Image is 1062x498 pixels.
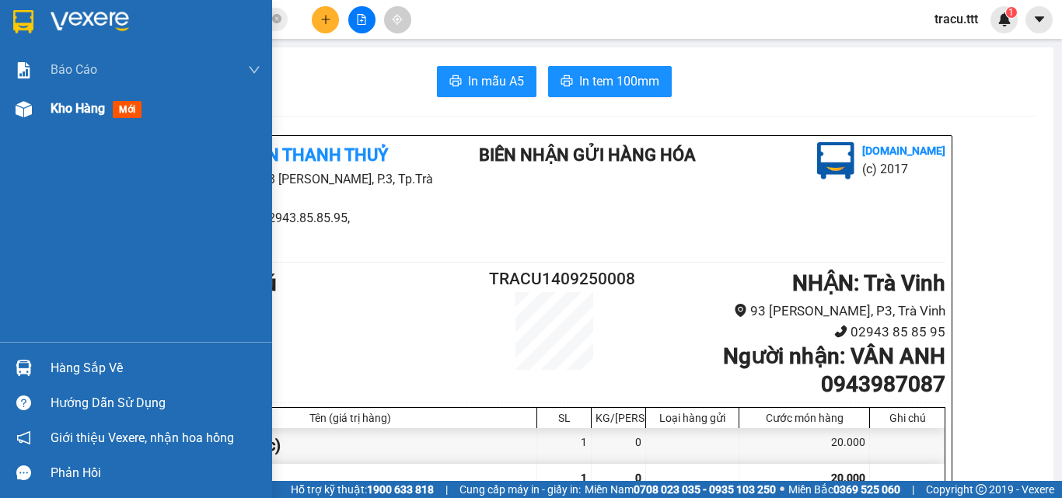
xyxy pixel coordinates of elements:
span: aim [392,14,403,25]
div: 20.000 [12,82,93,100]
h2: TRACU1409250008 [489,266,620,292]
span: Báo cáo [51,60,97,79]
span: | [445,481,448,498]
span: Hỗ trợ kỹ thuật: [291,481,434,498]
img: logo-vxr [13,10,33,33]
span: phone [834,325,847,338]
div: [PERSON_NAME] [101,32,226,50]
span: printer [561,75,573,89]
span: 20.000 [831,472,865,484]
span: 1 [581,472,587,484]
div: Ghi chú [874,412,941,424]
span: caret-down [1032,12,1046,26]
span: Nhận: [101,15,138,31]
strong: 1900 633 818 [367,483,434,496]
li: 93 [PERSON_NAME], P.3, Tp.Trà Vinh [163,169,452,208]
div: Trà Cú [13,13,90,32]
li: (c) 2017 [862,159,945,179]
div: KG/[PERSON_NAME] [596,412,641,424]
b: [DOMAIN_NAME] [862,145,945,157]
button: caret-down [1025,6,1053,33]
span: In mẫu A5 [468,71,524,91]
span: ⚪️ [780,486,784,493]
span: 0 [635,472,641,484]
strong: 0708 023 035 - 0935 103 250 [634,483,776,496]
span: CR : [12,83,36,99]
li: 02943676676 [163,322,489,343]
span: SL [176,108,197,130]
li: Bến Xe Trà Cú [163,301,489,322]
div: Tên hàng: GÓI NHỎ ( : 1 ) [13,110,226,129]
div: GÓI NHỎ (Khác) [164,428,537,463]
div: Phản hồi [51,461,260,485]
div: 1 [537,428,592,463]
span: question-circle [16,395,31,410]
img: warehouse-icon [16,360,32,376]
div: Tên (giá trị hàng) [168,412,533,424]
span: close-circle [272,12,281,27]
div: SL [541,412,587,424]
span: file-add [356,14,367,25]
span: | [912,481,914,498]
span: Kho hàng [51,101,105,116]
strong: 0369 525 060 [833,483,900,496]
div: 0 [592,428,646,463]
div: Hướng dẫn sử dụng [51,392,260,415]
span: copyright [976,484,987,495]
img: icon-new-feature [997,12,1011,26]
button: plus [312,6,339,33]
span: 1 [1008,7,1014,18]
span: mới [113,101,141,118]
button: file-add [348,6,376,33]
span: tracu.ttt [922,9,990,29]
b: NHẬN : Trà Vinh [792,270,945,296]
li: 93 [PERSON_NAME], P3, Trà Vinh [620,301,945,322]
div: Hàng sắp về [51,357,260,380]
span: message [16,465,31,480]
span: down [248,64,260,76]
span: Cung cấp máy in - giấy in: [459,481,581,498]
span: notification [16,430,31,445]
li: 02943 85 85 95 [620,322,945,343]
div: Cước món hàng [743,412,865,424]
span: Gửi: [13,15,37,31]
span: printer [449,75,462,89]
b: TÂN THANH THUỶ [246,145,388,165]
span: Giới thiệu Vexere, nhận hoa hồng [51,428,234,448]
b: Người nhận : VÂN ANH 0943987087 [723,343,945,397]
span: Miền Bắc [788,481,900,498]
div: Trà Vinh [101,13,226,32]
li: 02943.85.85.95, [PHONE_NUMBER] [163,208,452,247]
span: Miền Nam [585,481,776,498]
button: printerIn tem 100mm [548,66,672,97]
b: BIÊN NHẬN GỬI HÀNG HÓA [479,145,696,165]
img: solution-icon [16,62,32,78]
sup: 1 [1006,7,1017,18]
span: close-circle [272,14,281,23]
button: printerIn mẫu A5 [437,66,536,97]
span: environment [734,304,747,317]
button: aim [384,6,411,33]
div: 20.000 [739,428,870,463]
div: 0943987087 [101,50,226,72]
img: logo.jpg [817,142,854,179]
span: plus [320,14,331,25]
span: In tem 100mm [579,71,659,91]
img: warehouse-icon [16,101,32,117]
div: Loại hàng gửi [650,412,735,424]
